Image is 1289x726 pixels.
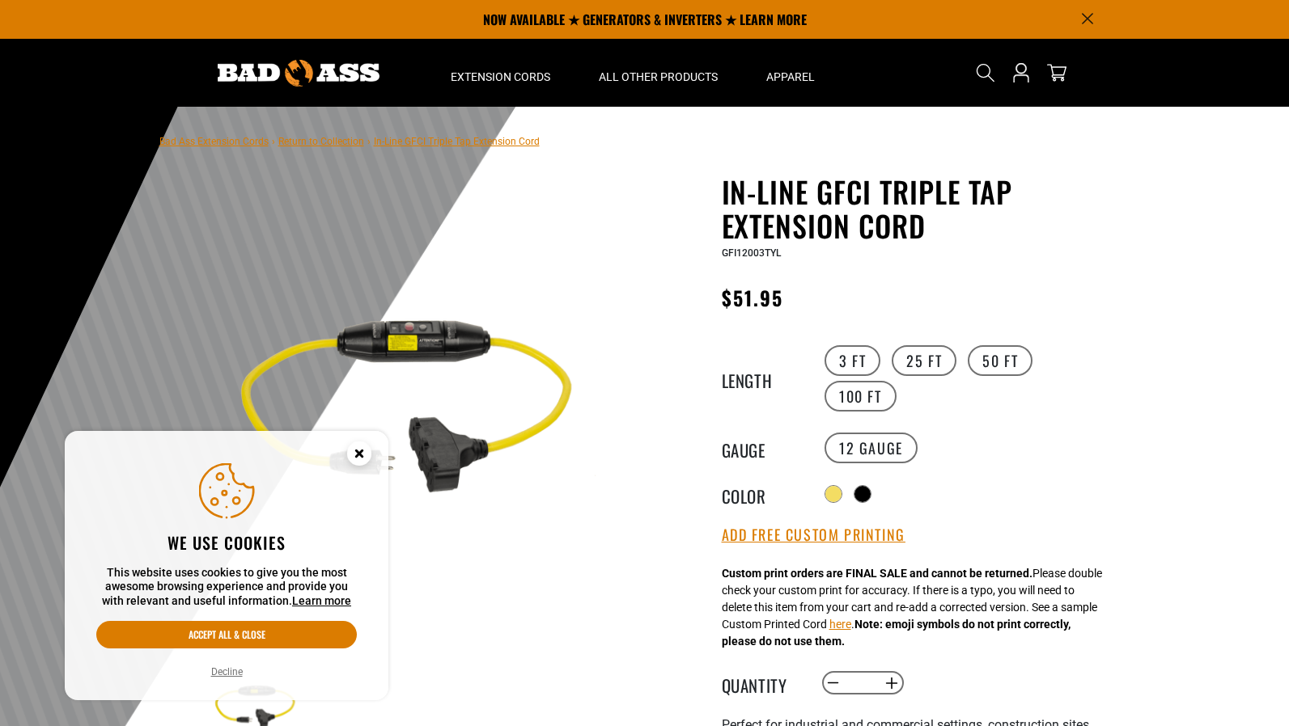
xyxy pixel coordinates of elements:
label: 25 FT [892,345,956,376]
button: here [829,616,851,633]
a: Learn more [292,594,351,607]
p: This website uses cookies to give you the most awesome browsing experience and provide you with r... [96,566,357,609]
img: Bad Ass Extension Cords [218,60,379,87]
h2: We use cookies [96,532,357,553]
span: GFI12003TYL [722,247,781,259]
summary: Search [973,60,999,86]
button: Decline [206,664,248,680]
span: › [367,136,371,147]
label: 12 Gauge [825,433,918,463]
strong: Note: emoji symbols do not print correctly, please do not use them. [722,618,1071,648]
label: 100 FT [825,381,897,412]
a: Return to Collection [278,136,364,147]
a: Bad Ass Extension Cords [159,136,269,147]
button: Add Free Custom Printing [722,526,905,544]
label: 3 FT [825,345,880,376]
legend: Gauge [722,437,803,458]
summary: Apparel [742,39,839,107]
span: $51.95 [722,283,783,312]
summary: All Other Products [575,39,742,107]
aside: Cookie Consent [65,431,388,701]
strong: Custom print orders are FINAL SALE and cannot be returned. [722,567,1032,580]
div: Please double check your custom print for accuracy. If there is a typo, you will need to delete t... [722,565,1102,650]
span: All Other Products [599,70,718,84]
button: Accept all & close [96,621,357,648]
span: › [272,136,275,147]
nav: breadcrumbs [159,131,540,150]
summary: Extension Cords [426,39,575,107]
label: Quantity [722,673,803,694]
legend: Color [722,483,803,504]
h1: In-Line GFCI Triple Tap Extension Cord [722,175,1118,243]
img: yellow [207,216,597,606]
label: 50 FT [968,345,1032,376]
span: Extension Cords [451,70,550,84]
legend: Length [722,368,803,389]
span: In-Line GFCI Triple Tap Extension Cord [374,136,540,147]
span: Apparel [766,70,815,84]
